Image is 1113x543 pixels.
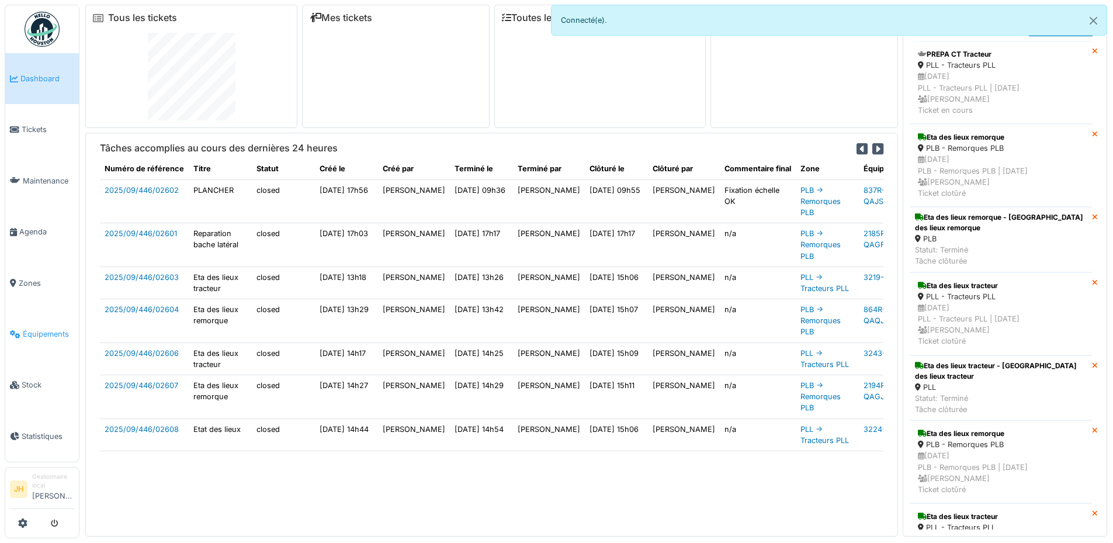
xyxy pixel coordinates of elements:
[513,223,585,267] td: [PERSON_NAME]
[5,359,79,410] a: Stock
[918,143,1084,154] div: PLB - Remorques PLB
[252,299,315,343] td: closed
[450,223,513,267] td: [DATE] 17h17
[378,158,450,179] th: Créé par
[252,179,315,223] td: closed
[864,425,914,434] a: 3224-BB4423
[585,158,648,179] th: Clôturé le
[915,233,1087,244] div: PLB
[720,375,796,419] td: n/a
[910,420,1092,503] a: Eta des lieux remorque PLB - Remorques PLB [DATE]PLB - Remorques PLB | [DATE] [PERSON_NAME]Ticket...
[378,343,450,375] td: [PERSON_NAME]
[800,229,841,260] a: PLB -> Remorques PLB
[315,223,378,267] td: [DATE] 17h03
[585,179,648,223] td: [DATE] 09h55
[189,299,252,343] td: Eta des lieux remorque
[513,375,585,419] td: [PERSON_NAME]
[918,291,1084,302] div: PLL - Tracteurs PLL
[189,419,252,451] td: Etat des lieux
[513,299,585,343] td: [PERSON_NAME]
[22,431,74,442] span: Statistiques
[450,375,513,419] td: [DATE] 14h29
[800,186,841,217] a: PLB -> Remorques PLB
[189,179,252,223] td: PLANCHER
[918,302,1084,347] div: [DATE] PLL - Tracteurs PLL | [DATE] [PERSON_NAME] Ticket clotûré
[19,278,74,289] span: Zones
[100,158,189,179] th: Numéro de référence
[502,12,589,23] a: Toutes les tâches
[378,375,450,419] td: [PERSON_NAME]
[252,158,315,179] th: Statut
[25,12,60,47] img: Badge_color-CXgf-gQk.svg
[910,272,1092,355] a: Eta des lieux tracteur PLL - Tracteurs PLL [DATE]PLL - Tracteurs PLL | [DATE] [PERSON_NAME]Ticket...
[310,12,372,23] a: Mes tickets
[315,375,378,419] td: [DATE] 14h27
[252,223,315,267] td: closed
[32,472,74,490] div: Gestionnaire local
[22,379,74,390] span: Stock
[105,381,178,390] a: 2025/09/446/02607
[513,343,585,375] td: [PERSON_NAME]
[800,273,849,293] a: PLL -> Tracteurs PLL
[315,158,378,179] th: Créé le
[1080,5,1107,36] button: Close
[378,419,450,451] td: [PERSON_NAME]
[918,450,1084,495] div: [DATE] PLB - Remorques PLB | [DATE] [PERSON_NAME] Ticket clotûré
[378,223,450,267] td: [PERSON_NAME]
[105,273,179,282] a: 2025/09/446/02603
[378,267,450,299] td: [PERSON_NAME]
[10,472,74,509] a: JH Gestionnaire local[PERSON_NAME]
[915,244,1087,267] div: Statut: Terminé Tâche clôturée
[648,179,720,223] td: [PERSON_NAME]
[864,273,910,282] a: 3219-BB4417
[100,143,338,154] h6: Tâches accomplies au cours des dernières 24 heures
[918,71,1084,116] div: [DATE] PLL - Tracteurs PLL | [DATE] [PERSON_NAME] Ticket en cours
[22,124,74,135] span: Tickets
[5,155,79,206] a: Maintenance
[910,41,1092,124] a: PREPA CT Tracteur PLL - Tracteurs PLL [DATE]PLL - Tracteurs PLL | [DATE] [PERSON_NAME]Ticket en c...
[720,267,796,299] td: n/a
[915,393,1087,415] div: Statut: Terminé Tâche clôturée
[918,439,1084,450] div: PLB - Remorques PLB
[252,419,315,451] td: closed
[5,206,79,257] a: Agenda
[864,349,914,358] a: 3243-BB4434
[800,305,841,336] a: PLB -> Remorques PLB
[648,267,720,299] td: [PERSON_NAME]
[189,223,252,267] td: Reparation bache latéral
[918,428,1084,439] div: Eta des lieux remorque
[513,179,585,223] td: [PERSON_NAME]
[315,343,378,375] td: [DATE] 14h17
[918,522,1084,533] div: PLL - Tracteurs PLL
[189,343,252,375] td: Eta des lieux tracteur
[585,375,648,419] td: [DATE] 15h11
[585,223,648,267] td: [DATE] 17h17
[796,158,859,179] th: Zone
[915,361,1087,382] div: Eta des lieux tracteur - [GEOGRAPHIC_DATA] des lieux tracteur
[450,343,513,375] td: [DATE] 14h25
[5,411,79,462] a: Statistiques
[910,124,1092,207] a: Eta des lieux remorque PLB - Remorques PLB [DATE]PLB - Remorques PLB | [DATE] [PERSON_NAME]Ticket...
[19,226,74,237] span: Agenda
[315,299,378,343] td: [DATE] 13h29
[378,299,450,343] td: [PERSON_NAME]
[720,343,796,375] td: n/a
[5,104,79,155] a: Tickets
[105,305,179,314] a: 2025/09/446/02604
[864,186,897,206] a: 837R-QAJS275
[105,425,179,434] a: 2025/09/446/02608
[648,223,720,267] td: [PERSON_NAME]
[315,179,378,223] td: [DATE] 17h56
[648,375,720,419] td: [PERSON_NAME]
[5,309,79,359] a: Équipements
[108,12,177,23] a: Tous les tickets
[918,281,1084,291] div: Eta des lieux tracteur
[315,267,378,299] td: [DATE] 13h18
[720,299,796,343] td: n/a
[864,229,899,249] a: 2185R-QAGF867
[189,375,252,419] td: Eta des lieux remorque
[648,299,720,343] td: [PERSON_NAME]
[32,472,74,506] li: [PERSON_NAME]
[252,343,315,375] td: closed
[800,349,849,369] a: PLL -> Tracteurs PLL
